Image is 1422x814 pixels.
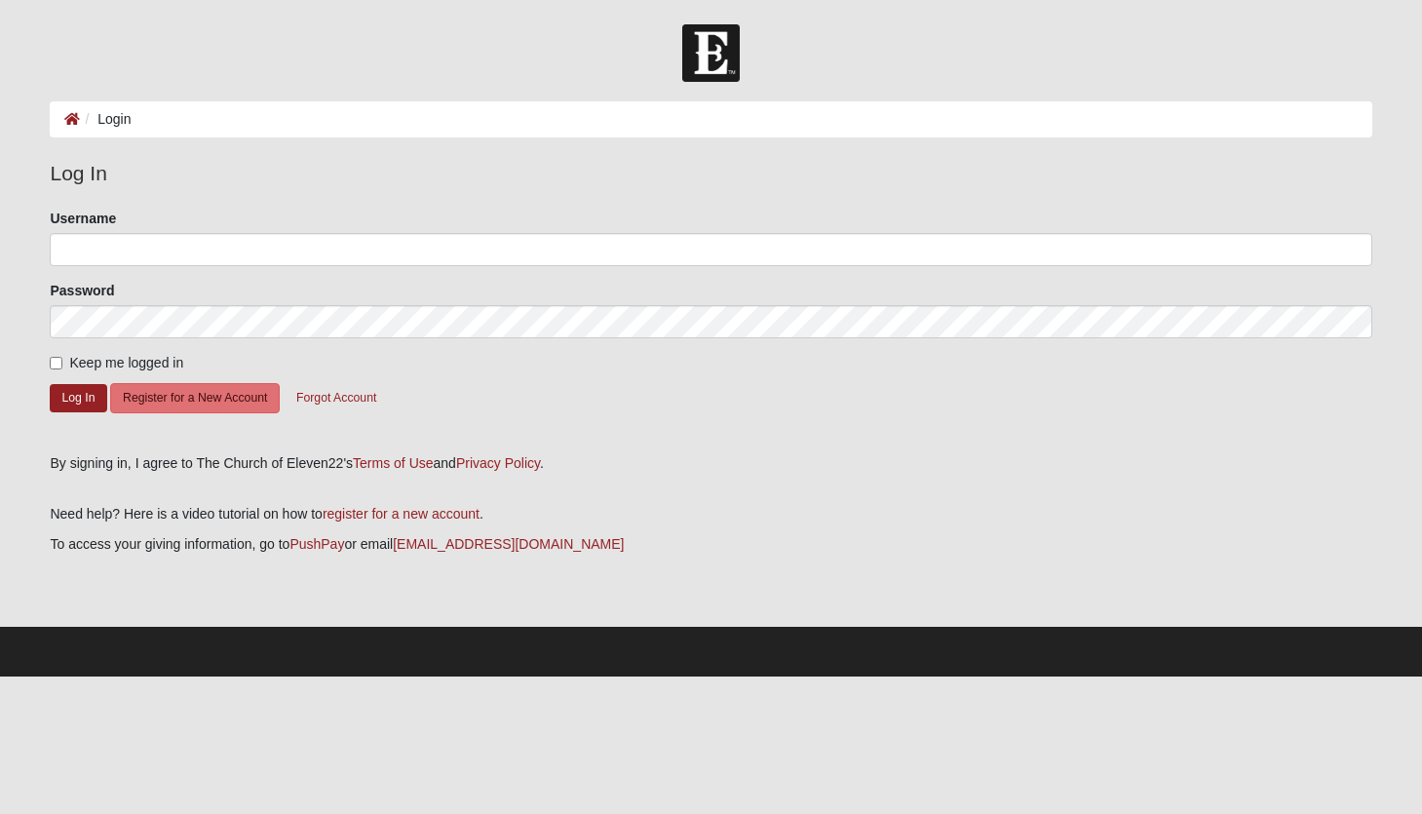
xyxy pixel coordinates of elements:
[393,536,624,552] a: [EMAIL_ADDRESS][DOMAIN_NAME]
[50,209,116,228] label: Username
[50,281,114,300] label: Password
[284,383,389,413] button: Forgot Account
[682,24,740,82] img: Church of Eleven22 Logo
[110,383,280,413] button: Register for a New Account
[289,536,344,552] a: PushPay
[456,455,540,471] a: Privacy Policy
[323,506,480,522] a: register for a new account
[50,453,1371,474] div: By signing in, I agree to The Church of Eleven22's and .
[69,355,183,370] span: Keep me logged in
[50,384,106,412] button: Log In
[50,504,1371,524] p: Need help? Here is a video tutorial on how to .
[50,357,62,369] input: Keep me logged in
[50,534,1371,555] p: To access your giving information, go to or email
[50,158,1371,189] legend: Log In
[353,455,433,471] a: Terms of Use
[80,109,131,130] li: Login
